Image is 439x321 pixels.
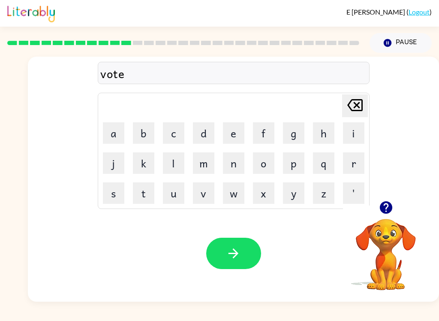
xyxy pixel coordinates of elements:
img: Literably [7,3,55,22]
button: t [133,182,154,204]
button: n [223,152,244,174]
button: Pause [370,33,432,53]
button: a [103,122,124,144]
button: w [223,182,244,204]
div: ( ) [346,8,432,16]
button: j [103,152,124,174]
button: u [163,182,184,204]
button: f [253,122,274,144]
video: Your browser must support playing .mp4 files to use Literably. Please try using another browser. [343,206,429,291]
button: y [283,182,304,204]
button: i [343,122,364,144]
button: d [193,122,214,144]
button: o [253,152,274,174]
button: p [283,152,304,174]
button: z [313,182,334,204]
button: c [163,122,184,144]
button: l [163,152,184,174]
button: v [193,182,214,204]
button: r [343,152,364,174]
span: E [PERSON_NAME] [346,8,406,16]
div: vote [100,64,367,82]
button: ' [343,182,364,204]
button: m [193,152,214,174]
button: s [103,182,124,204]
button: h [313,122,334,144]
button: k [133,152,154,174]
button: b [133,122,154,144]
button: e [223,122,244,144]
button: q [313,152,334,174]
button: g [283,122,304,144]
button: x [253,182,274,204]
a: Logout [409,8,430,16]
